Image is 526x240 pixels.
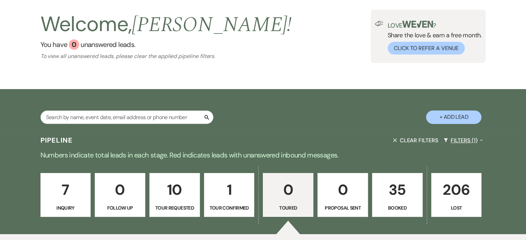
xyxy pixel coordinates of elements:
p: Tour Requested [154,204,195,212]
p: Love ? [388,21,482,29]
a: 0Proposal Sent [317,173,368,217]
span: [PERSON_NAME] ! [132,9,292,41]
p: 0 [99,178,141,201]
button: + Add Lead [426,111,481,124]
input: Search by name, event date, email address or phone number [40,111,213,124]
p: Proposal Sent [322,204,363,212]
p: 10 [154,178,195,201]
a: 35Booked [372,173,423,217]
button: Clear Filters [390,131,441,150]
p: Numbers indicate total leads in each stage. Red indicates leads with unanswered inbound messages. [14,150,512,161]
a: 0Follow Up [95,173,145,217]
h3: Pipeline [40,135,73,145]
h2: Welcome, [40,10,292,39]
a: You have 0 unanswered leads. [40,39,292,50]
img: weven-logo-green.svg [402,21,433,28]
p: Lost [436,204,477,212]
p: 1 [209,178,250,201]
p: 0 [322,178,363,201]
p: Booked [377,204,418,212]
a: 1Tour Confirmed [204,173,255,217]
p: 35 [377,178,418,201]
p: Tour Confirmed [209,204,250,212]
button: Filters (1) [441,131,486,150]
p: To view all unanswered leads, please clear the applied pipeline filters. [40,52,292,60]
button: Click to Refer a Venue [388,42,465,55]
div: Share the love & earn a free month. [384,21,482,55]
div: 0 [69,39,79,50]
p: 7 [45,178,86,201]
p: 0 [267,178,309,201]
p: 206 [436,178,477,201]
p: Toured [267,204,309,212]
p: Inquiry [45,204,86,212]
a: 7Inquiry [40,173,91,217]
a: 206Lost [431,173,482,217]
a: 10Tour Requested [149,173,200,217]
a: 0Toured [263,173,313,217]
p: Follow Up [99,204,141,212]
img: loud-speaker-illustration.svg [375,21,384,26]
